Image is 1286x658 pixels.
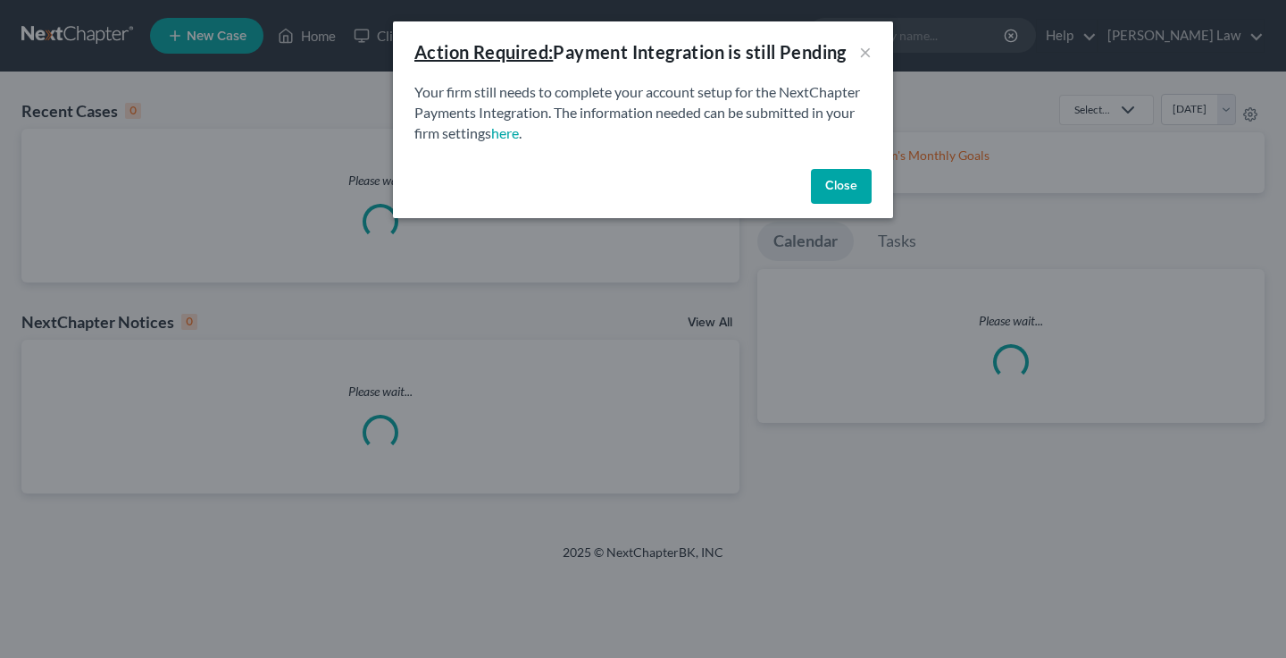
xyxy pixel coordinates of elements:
[859,41,872,63] button: ×
[491,124,519,141] a: here
[414,41,553,63] u: Action Required:
[414,82,872,144] p: Your firm still needs to complete your account setup for the NextChapter Payments Integration. Th...
[414,39,847,64] div: Payment Integration is still Pending
[811,169,872,205] button: Close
